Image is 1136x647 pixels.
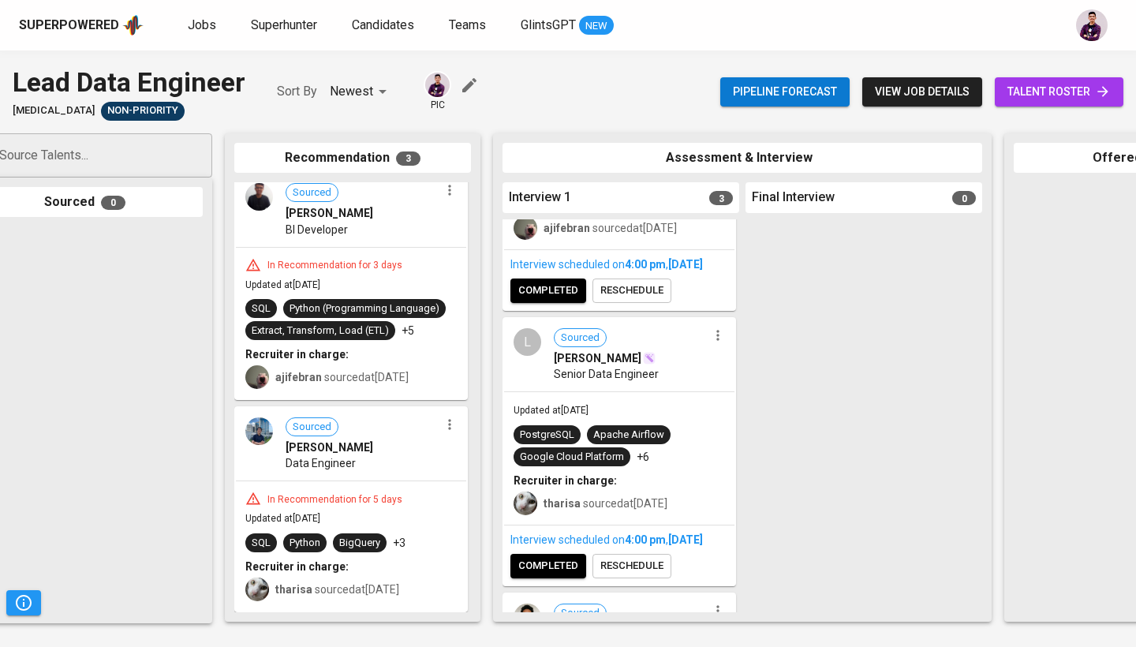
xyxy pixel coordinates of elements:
[245,560,349,573] b: Recruiter in charge:
[286,222,348,237] span: BI Developer
[514,492,537,515] img: tharisa.rizky@glints.com
[518,282,578,300] span: completed
[555,606,606,621] span: Sourced
[188,16,219,36] a: Jobs
[252,301,271,316] div: SQL
[245,417,273,445] img: 6e00bdb1f4484aab7d139c48548bb008.jpeg
[862,77,982,107] button: view job details
[101,102,185,121] div: Sufficient Talents in Pipeline
[1007,82,1111,102] span: talent roster
[600,557,663,575] span: reschedule
[449,16,489,36] a: Teams
[19,17,119,35] div: Superpowered
[275,583,399,596] span: sourced at [DATE]
[101,103,185,118] span: Non-Priority
[122,13,144,37] img: app logo
[204,154,207,157] button: Open
[339,536,380,551] div: BigQuery
[544,222,590,234] b: ajifebran
[251,16,320,36] a: Superhunter
[554,366,659,382] span: Senior Data Engineer
[514,216,537,240] img: aji.muda@glints.com
[245,365,269,389] img: aji.muda@glints.com
[668,533,703,546] span: [DATE]
[275,371,409,383] span: sourced at [DATE]
[521,17,576,32] span: GlintsGPT
[592,554,671,578] button: reschedule
[579,18,614,34] span: NEW
[733,82,837,102] span: Pipeline forecast
[245,578,269,601] img: tharisa.rizky@glints.com
[995,77,1123,107] a: talent roster
[13,103,95,118] span: [MEDICAL_DATA]
[510,279,586,303] button: completed
[510,256,728,272] div: Interview scheduled on ,
[514,328,541,356] div: L
[625,258,666,271] span: 4:00 PM
[286,455,356,471] span: Data Engineer
[330,77,392,107] div: Newest
[330,82,373,101] p: Newest
[544,497,667,510] span: sourced at [DATE]
[275,371,322,383] b: ajifebran
[449,17,486,32] span: Teams
[396,151,420,166] span: 3
[668,258,703,271] span: [DATE]
[643,352,656,365] img: magic_wand.svg
[425,73,450,97] img: erwin@glints.com
[510,554,586,578] button: completed
[514,474,617,487] b: Recruiter in charge:
[709,191,733,205] span: 3
[600,282,663,300] span: reschedule
[544,222,677,234] span: sourced at [DATE]
[554,350,641,366] span: [PERSON_NAME]
[509,189,571,207] span: Interview 1
[520,450,624,465] div: Google Cloud Platform
[592,279,671,303] button: reschedule
[352,16,417,36] a: Candidates
[393,535,405,551] p: +3
[286,185,338,200] span: Sourced
[13,63,245,102] div: Lead Data Engineer
[101,196,125,210] span: 0
[6,590,41,615] button: Pipeline Triggers
[720,77,850,107] button: Pipeline forecast
[286,439,373,455] span: [PERSON_NAME]
[252,323,389,338] div: Extract, Transform, Load (ETL)
[261,259,409,272] div: In Recommendation for 3 days
[261,493,409,507] div: In Recommendation for 5 days
[544,497,581,510] b: tharisa
[593,428,664,443] div: Apache Airflow
[245,279,320,290] span: Updated at [DATE]
[251,17,317,32] span: Superhunter
[518,557,578,575] span: completed
[275,583,312,596] b: tharisa
[286,205,373,221] span: [PERSON_NAME]
[234,406,468,612] div: Sourced[PERSON_NAME]Data EngineerIn Recommendation for 5 daysUpdated at[DATE]SQLPythonBigQuery+3R...
[402,323,414,338] p: +5
[752,189,835,207] span: Final Interview
[352,17,414,32] span: Candidates
[286,420,338,435] span: Sourced
[503,317,736,586] div: LSourced[PERSON_NAME]Senior Data EngineerUpdated at[DATE]PostgreSQLApache AirflowGoogle Cloud Pla...
[424,71,451,112] div: pic
[514,604,541,631] img: 8b41370b3879bb9bcbc20fe54856619d.jpg
[1076,9,1108,41] img: erwin@glints.com
[637,449,649,465] p: +6
[252,536,271,551] div: SQL
[514,405,589,416] span: Updated at [DATE]
[555,331,606,346] span: Sourced
[245,513,320,524] span: Updated at [DATE]
[188,17,216,32] span: Jobs
[245,348,349,361] b: Recruiter in charge:
[875,82,970,102] span: view job details
[234,172,468,400] div: Sourced[PERSON_NAME]BI DeveloperIn Recommendation for 3 daysUpdated at[DATE]SQLPython (Programmin...
[234,143,471,174] div: Recommendation
[521,16,614,36] a: GlintsGPT NEW
[625,533,666,546] span: 4:00 PM
[277,82,317,101] p: Sort By
[290,536,320,551] div: Python
[510,532,728,548] div: Interview scheduled on ,
[245,183,273,211] img: d9d404cdd6dbc90b77ec72287650bb74.jpg
[520,428,574,443] div: PostgreSQL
